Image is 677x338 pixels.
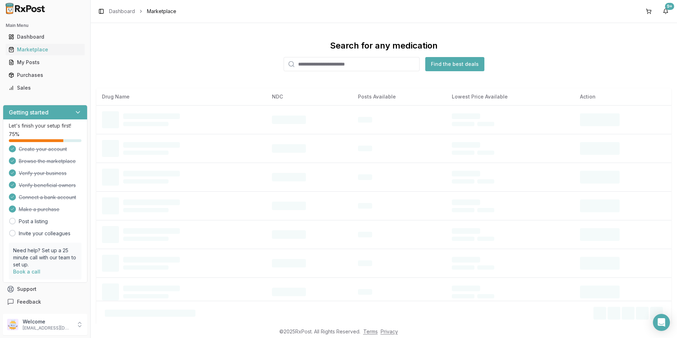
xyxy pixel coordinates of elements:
[330,40,438,51] div: Search for any medication
[19,170,67,177] span: Verify your business
[147,8,176,15] span: Marketplace
[8,33,82,40] div: Dashboard
[6,81,85,94] a: Sales
[425,57,484,71] button: Find the best deals
[13,247,77,268] p: Need help? Set up a 25 minute call with our team to set up.
[352,88,446,105] th: Posts Available
[6,56,85,69] a: My Posts
[8,84,82,91] div: Sales
[3,82,87,94] button: Sales
[266,88,353,105] th: NDC
[381,328,398,334] a: Privacy
[23,325,72,331] p: [EMAIL_ADDRESS][DOMAIN_NAME]
[3,295,87,308] button: Feedback
[8,72,82,79] div: Purchases
[19,182,76,189] span: Verify beneficial owners
[363,328,378,334] a: Terms
[8,59,82,66] div: My Posts
[19,230,70,237] a: Invite your colleagues
[660,6,671,17] button: 9+
[6,30,85,43] a: Dashboard
[23,318,72,325] p: Welcome
[6,23,85,28] h2: Main Menu
[3,69,87,81] button: Purchases
[19,218,48,225] a: Post a listing
[13,269,40,275] a: Book a call
[19,206,59,213] span: Make a purchase
[19,158,76,165] span: Browse the marketplace
[109,8,176,15] nav: breadcrumb
[9,108,49,117] h3: Getting started
[3,3,48,14] img: RxPost Logo
[3,31,87,43] button: Dashboard
[17,298,41,305] span: Feedback
[19,146,67,153] span: Create your account
[574,88,671,105] th: Action
[446,88,574,105] th: Lowest Price Available
[96,88,266,105] th: Drug Name
[109,8,135,15] a: Dashboard
[3,283,87,295] button: Support
[19,194,76,201] span: Connect a bank account
[6,69,85,81] a: Purchases
[9,122,81,129] p: Let's finish your setup first!
[3,44,87,55] button: Marketplace
[6,43,85,56] a: Marketplace
[653,314,670,331] div: Open Intercom Messenger
[9,131,19,138] span: 75 %
[8,46,82,53] div: Marketplace
[7,319,18,330] img: User avatar
[3,57,87,68] button: My Posts
[665,3,674,10] div: 9+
